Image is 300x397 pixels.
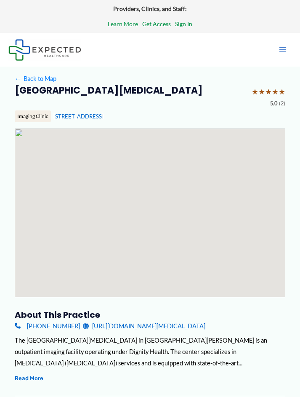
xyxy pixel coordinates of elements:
[15,335,286,369] div: The [GEOGRAPHIC_DATA][MEDICAL_DATA] in [GEOGRAPHIC_DATA][PERSON_NAME] is an outpatient imaging fa...
[15,110,51,122] div: Imaging Clinic
[252,85,258,99] span: ★
[279,99,285,109] span: (2)
[270,99,277,109] span: 5.0
[15,85,246,97] h2: [GEOGRAPHIC_DATA][MEDICAL_DATA]
[108,19,138,30] a: Learn More
[142,19,171,30] a: Get Access
[175,19,192,30] a: Sign In
[265,85,272,99] span: ★
[15,309,286,320] h3: About this practice
[83,320,205,332] a: [URL][DOMAIN_NAME][MEDICAL_DATA]
[113,5,187,12] strong: Providers, Clinics, and Staff:
[15,373,43,383] button: Read More
[15,320,80,332] a: [PHONE_NUMBER]
[15,75,22,83] span: ←
[274,41,292,59] button: Main menu toggle
[15,73,56,84] a: ←Back to Map
[279,85,285,99] span: ★
[8,39,81,61] img: Expected Healthcare Logo - side, dark font, small
[258,85,265,99] span: ★
[53,113,104,120] a: [STREET_ADDRESS]
[272,85,279,99] span: ★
